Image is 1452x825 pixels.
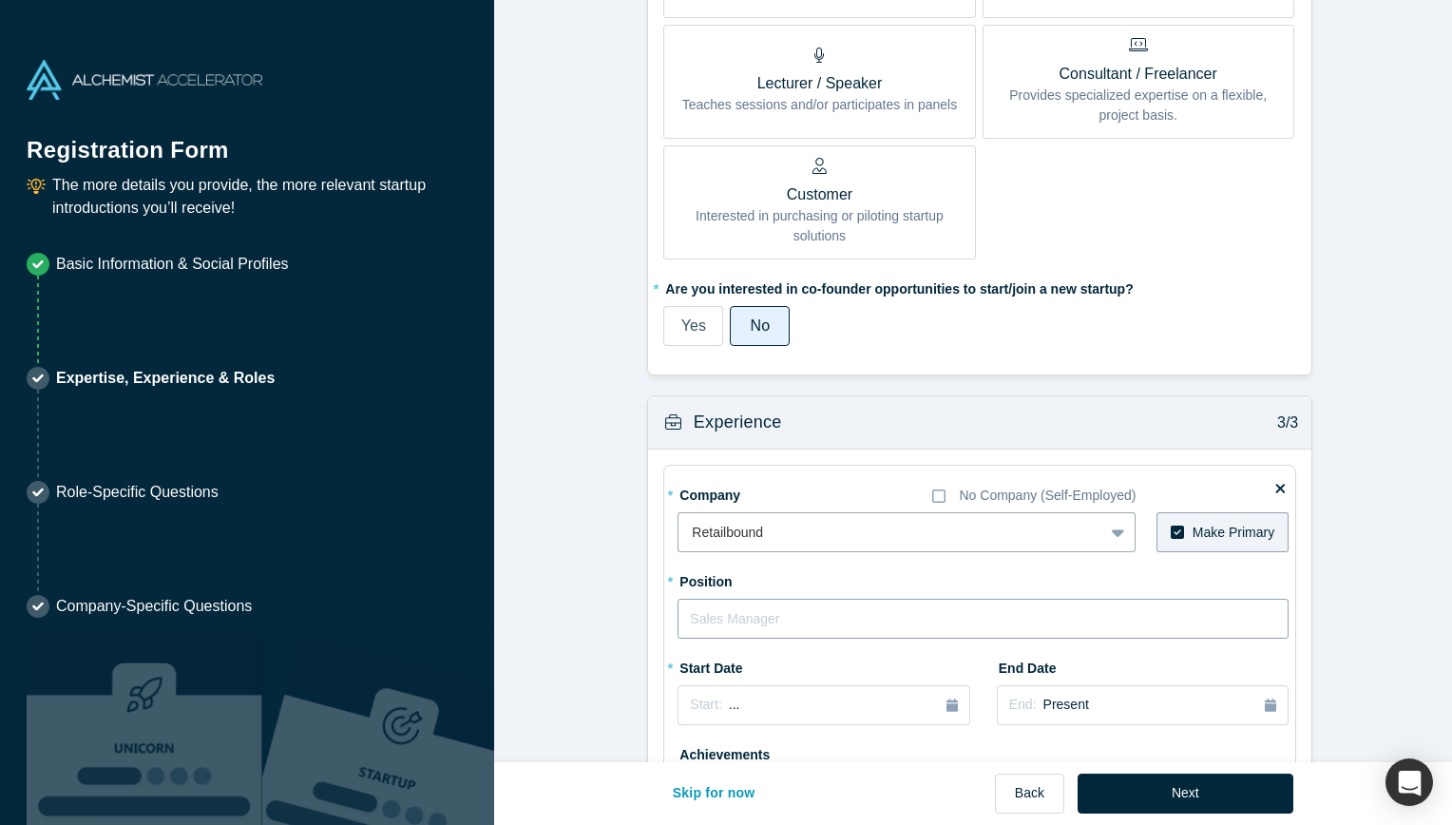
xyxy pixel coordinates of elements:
p: Company-Specific Questions [56,595,252,618]
button: Back [995,774,1064,814]
p: 3/3 [1268,412,1299,434]
label: Company [678,479,784,506]
p: Consultant / Freelancer [997,63,1280,86]
span: No [751,317,770,334]
button: Start:... [678,685,969,725]
label: Achievements [678,739,784,765]
span: End: [1009,697,1037,712]
p: Basic Information & Social Profiles [56,253,289,276]
p: Customer [678,183,961,206]
span: Yes [681,317,706,334]
span: ... [729,697,740,712]
p: Teaches sessions and/or participates in panels [682,95,958,115]
span: Present [1043,697,1089,712]
div: No Company (Self-Employed) [959,486,1136,506]
p: Provides specialized expertise on a flexible, project basis. [997,86,1280,125]
label: End Date [997,652,1103,679]
button: Next [1078,774,1293,814]
h3: Experience [694,410,782,435]
img: Alchemist Accelerator Logo [27,60,262,100]
p: Interested in purchasing or piloting startup solutions [678,206,961,246]
label: Are you interested in co-founder opportunities to start/join a new startup? [663,273,1296,299]
p: Lecturer / Speaker [682,72,958,95]
label: Position [678,566,784,592]
h1: Registration Form [27,113,468,167]
button: Skip for now [653,774,775,814]
p: Expertise, Experience & Roles [56,367,275,390]
label: Start Date [678,652,784,679]
input: Sales Manager [678,599,1289,639]
div: Make Primary [1193,523,1274,543]
p: Role-Specific Questions [56,481,219,504]
button: End:Present [997,685,1289,725]
span: Start: [690,697,721,712]
p: The more details you provide, the more relevant startup introductions you’ll receive! [52,174,468,220]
